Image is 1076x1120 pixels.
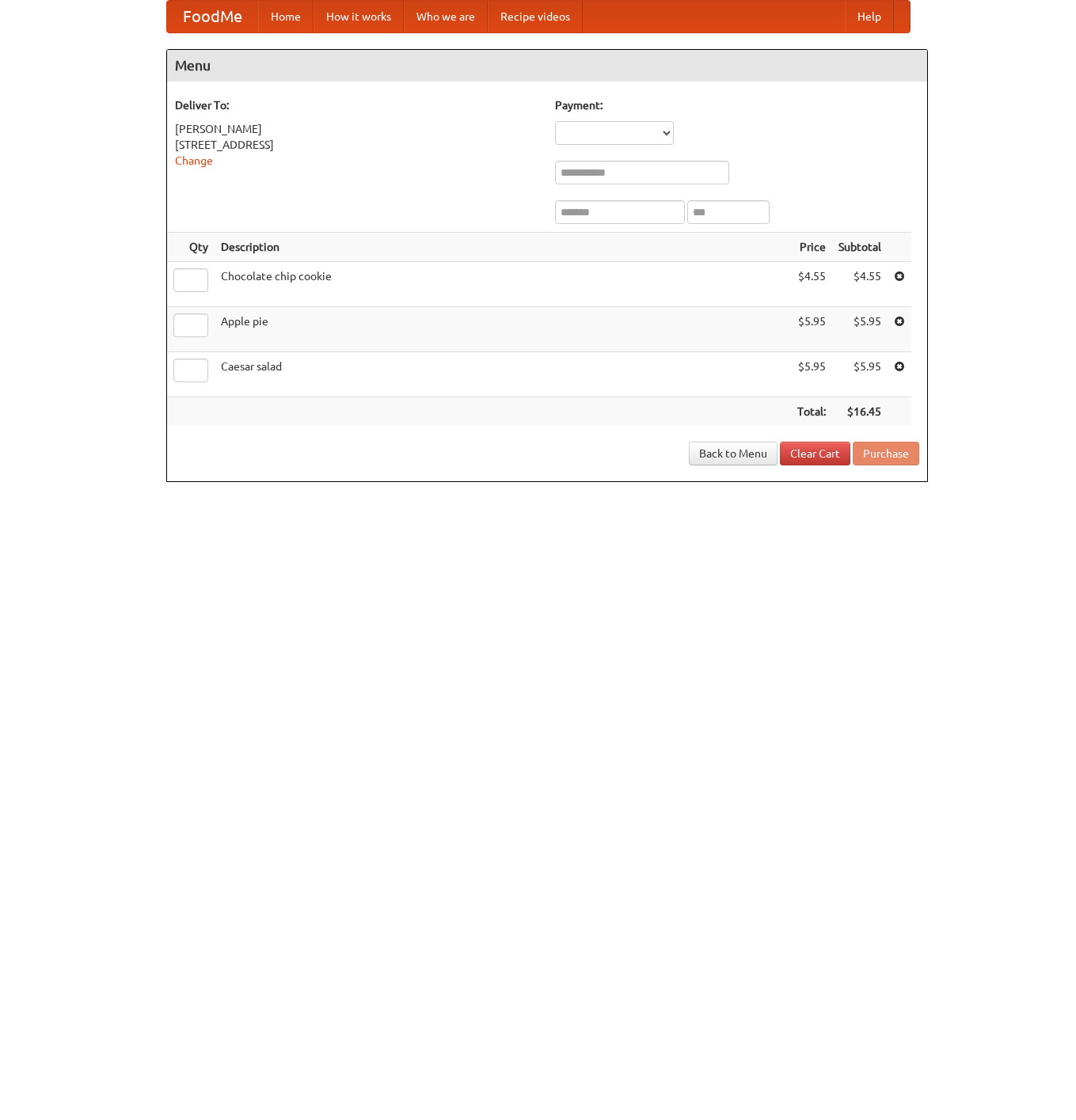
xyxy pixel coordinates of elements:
[175,154,213,167] a: Change
[791,233,832,262] th: Price
[404,1,488,32] a: Who we are
[791,352,832,397] td: $5.95
[167,50,927,82] h4: Menu
[845,1,894,32] a: Help
[832,307,888,352] td: $5.95
[488,1,583,32] a: Recipe videos
[167,233,215,262] th: Qty
[791,307,832,352] td: $5.95
[167,1,258,32] a: FoodMe
[175,137,539,153] div: [STREET_ADDRESS]
[832,262,888,307] td: $4.55
[175,121,539,137] div: [PERSON_NAME]
[175,97,539,113] h5: Deliver To:
[791,262,832,307] td: $4.55
[258,1,314,32] a: Home
[555,97,919,113] h5: Payment:
[314,1,404,32] a: How it works
[832,233,888,262] th: Subtotal
[791,397,832,427] th: Total:
[832,352,888,397] td: $5.95
[832,397,888,427] th: $16.45
[215,233,791,262] th: Description
[853,442,919,465] button: Purchase
[215,307,791,352] td: Apple pie
[689,442,778,465] a: Back to Menu
[215,262,791,307] td: Chocolate chip cookie
[215,352,791,397] td: Caesar salad
[780,442,850,465] a: Clear Cart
